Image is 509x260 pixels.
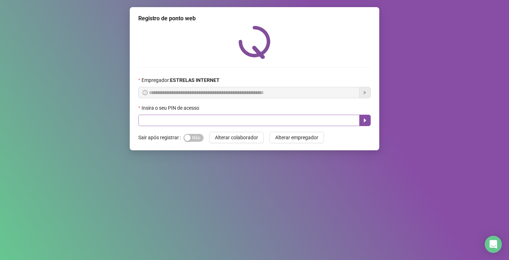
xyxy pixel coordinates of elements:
[138,14,371,23] div: Registro de ponto web
[138,104,204,112] label: Insira o seu PIN de acesso
[362,118,368,123] span: caret-right
[143,90,148,95] span: info-circle
[138,132,184,143] label: Sair após registrar
[170,77,220,83] strong: ESTRELAS INTERNET
[485,236,502,253] div: Open Intercom Messenger
[142,76,220,84] span: Empregador :
[275,134,318,141] span: Alterar empregador
[238,26,271,59] img: QRPoint
[269,132,324,143] button: Alterar empregador
[215,134,258,141] span: Alterar colaborador
[209,132,264,143] button: Alterar colaborador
